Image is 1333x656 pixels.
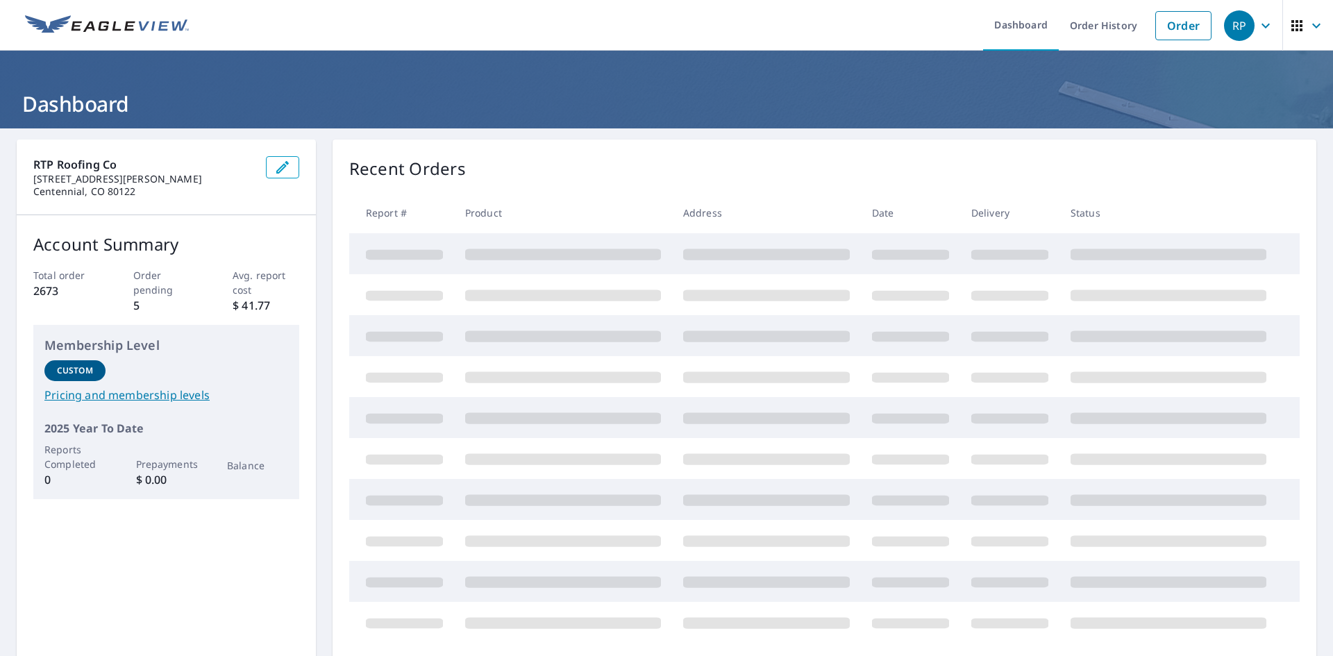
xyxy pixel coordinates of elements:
p: [STREET_ADDRESS][PERSON_NAME] [33,173,255,185]
p: 0 [44,471,106,488]
th: Delivery [960,192,1059,233]
th: Status [1059,192,1277,233]
p: Centennial, CO 80122 [33,185,255,198]
p: Recent Orders [349,156,466,181]
p: 5 [133,297,200,314]
p: Avg. report cost [233,268,299,297]
a: Pricing and membership levels [44,387,288,403]
a: Order [1155,11,1212,40]
p: Custom [57,364,93,377]
p: 2673 [33,283,100,299]
p: Order pending [133,268,200,297]
p: Balance [227,458,288,473]
p: Reports Completed [44,442,106,471]
p: Membership Level [44,336,288,355]
th: Report # [349,192,454,233]
th: Date [861,192,960,233]
th: Address [672,192,861,233]
p: Account Summary [33,232,299,257]
p: $ 41.77 [233,297,299,314]
p: Prepayments [136,457,197,471]
p: $ 0.00 [136,471,197,488]
p: Total order [33,268,100,283]
th: Product [454,192,672,233]
div: RP [1224,10,1255,41]
p: 2025 Year To Date [44,420,288,437]
p: RTP Roofing Co [33,156,255,173]
h1: Dashboard [17,90,1316,118]
img: EV Logo [25,15,189,36]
